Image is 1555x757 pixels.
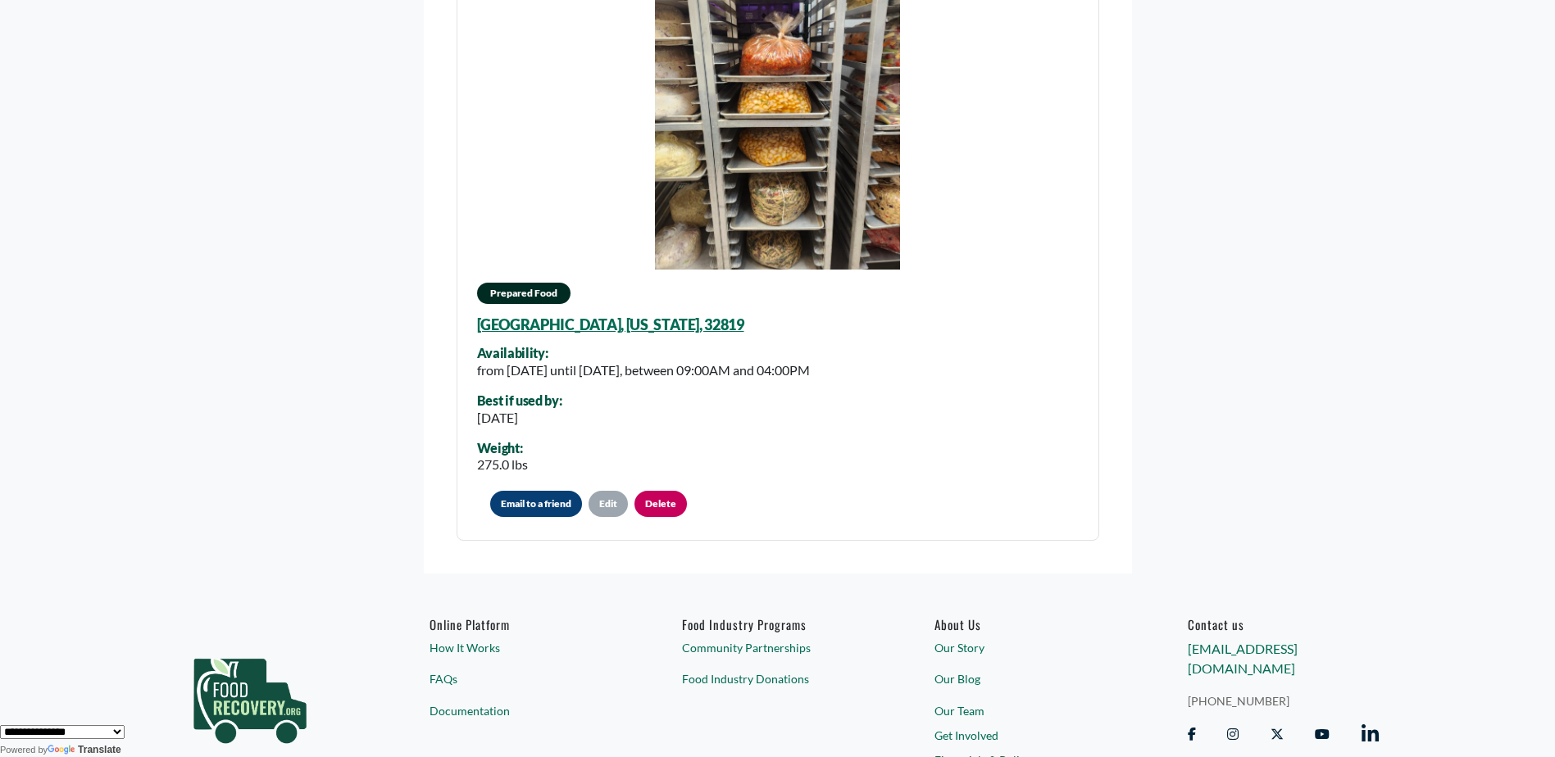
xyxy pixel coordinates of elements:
[430,617,621,632] h6: Online Platform
[682,670,873,687] a: Food Industry Donations
[477,315,744,333] a: [GEOGRAPHIC_DATA], [US_STATE], 32819
[1188,692,1379,709] a: [PHONE_NUMBER]
[589,491,628,517] a: Edit
[1188,641,1298,676] a: [EMAIL_ADDRESS][DOMAIN_NAME]
[490,491,582,517] button: Email to a friend
[682,617,873,632] h6: Food Industry Programs
[1188,617,1379,632] h6: Contact us
[430,639,621,656] a: How It Works
[48,745,78,756] img: Google Translate
[934,670,1125,687] a: Our Blog
[477,360,810,380] div: from [DATE] until [DATE], between 09:00AM and 04:00PM
[682,639,873,656] a: Community Partnerships
[430,670,621,687] a: FAQs
[477,455,528,474] div: 275.0 lbs
[477,441,528,456] div: Weight:
[634,491,687,517] a: Delete
[934,702,1125,719] a: Our Team
[48,744,121,755] a: Translate
[934,617,1125,632] a: About Us
[477,283,571,304] span: Prepared Food
[934,639,1125,656] a: Our Story
[477,346,810,360] div: Availability:
[430,702,621,719] a: Documentation
[477,408,562,428] div: [DATE]
[477,393,562,408] div: Best if used by:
